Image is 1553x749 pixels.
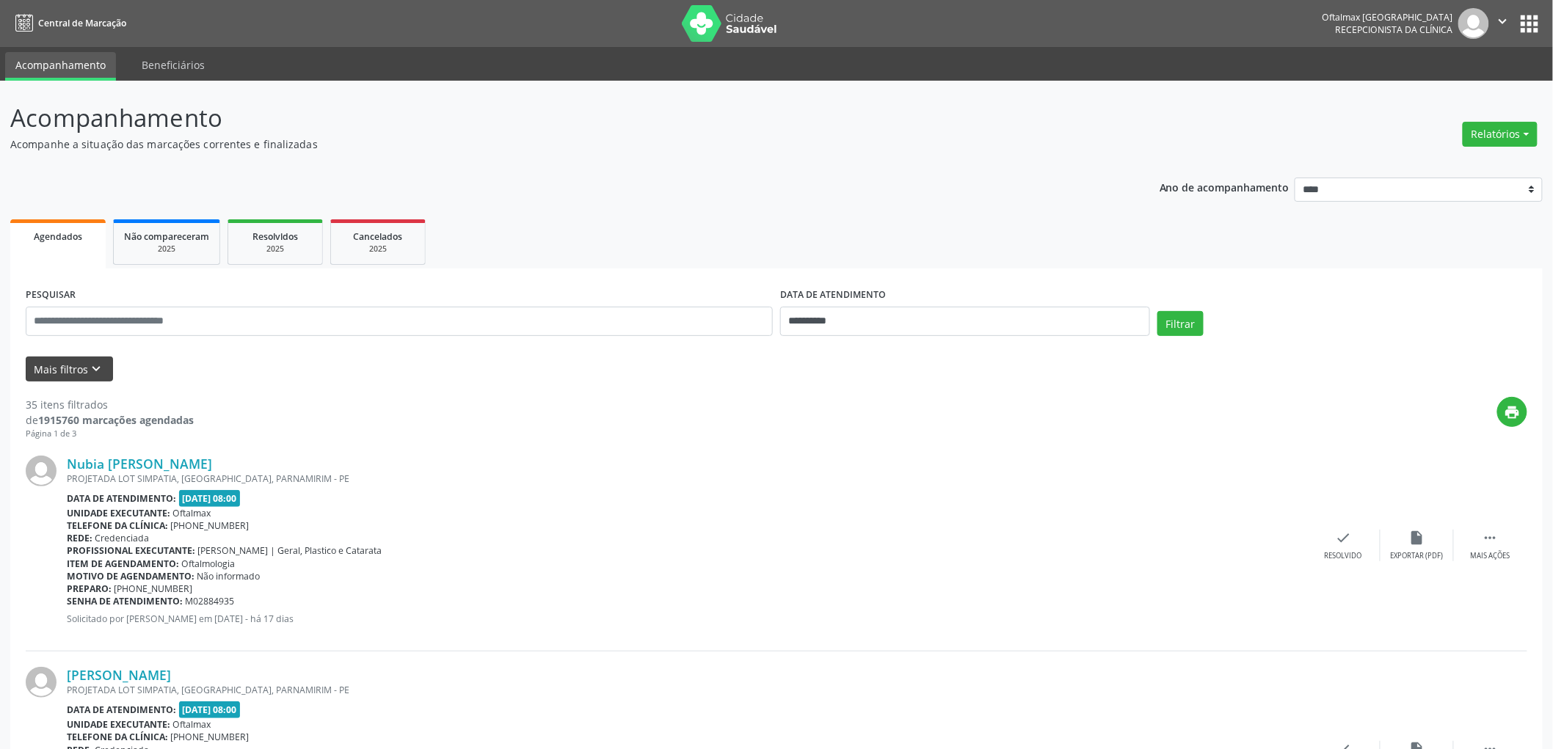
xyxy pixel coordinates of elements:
span: Oftalmologia [182,558,236,570]
p: Acompanhe a situação das marcações correntes e finalizadas [10,136,1083,152]
label: DATA DE ATENDIMENTO [780,284,886,307]
b: Profissional executante: [67,544,195,557]
div: 2025 [124,244,209,255]
b: Motivo de agendamento: [67,570,194,582]
span: [PERSON_NAME] | Geral, Plastico e Catarata [198,544,382,557]
img: img [26,456,57,486]
b: Senha de atendimento: [67,595,183,607]
span: Não informado [197,570,261,582]
p: Ano de acompanhamento [1160,178,1290,196]
a: Nubia [PERSON_NAME] [67,456,212,472]
span: M02884935 [186,595,235,607]
b: Item de agendamento: [67,558,179,570]
span: [DATE] 08:00 [179,490,241,507]
div: 35 itens filtrados [26,397,194,412]
span: Agendados [34,230,82,243]
span: [PHONE_NUMBER] [114,582,193,595]
div: PROJETADA LOT SIMPATIA, [GEOGRAPHIC_DATA], PARNAMIRIM - PE [67,684,1307,696]
i: keyboard_arrow_down [89,361,105,377]
div: 2025 [239,244,312,255]
span: Cancelados [354,230,403,243]
b: Telefone da clínica: [67,519,168,532]
span: [PHONE_NUMBER] [171,731,250,743]
strong: 1915760 marcações agendadas [38,413,194,427]
a: Acompanhamento [5,52,116,81]
span: [DATE] 08:00 [179,701,241,718]
a: Beneficiários [131,52,215,78]
b: Telefone da clínica: [67,731,168,743]
a: [PERSON_NAME] [67,667,171,683]
span: Oftalmax [173,507,211,519]
span: Recepcionista da clínica [1336,23,1453,36]
span: Central de Marcação [38,17,126,29]
span: Resolvidos [252,230,298,243]
button:  [1489,8,1517,39]
b: Rede: [67,532,92,544]
span: Oftalmax [173,718,211,731]
div: Mais ações [1471,551,1510,561]
div: Página 1 de 3 [26,428,194,440]
button: Relatórios [1463,122,1538,147]
a: Central de Marcação [10,11,126,35]
b: Unidade executante: [67,507,170,519]
p: Acompanhamento [10,100,1083,136]
span: Credenciada [95,532,150,544]
b: Unidade executante: [67,718,170,731]
span: [PHONE_NUMBER] [171,519,250,532]
div: Exportar (PDF) [1391,551,1444,561]
img: img [26,667,57,698]
span: Não compareceram [124,230,209,243]
div: Resolvido [1325,551,1362,561]
div: Oftalmax [GEOGRAPHIC_DATA] [1323,11,1453,23]
b: Data de atendimento: [67,704,176,716]
img: img [1458,8,1489,39]
p: Solicitado por [PERSON_NAME] em [DATE] - há 17 dias [67,613,1307,625]
i: check [1336,530,1352,546]
label: PESQUISAR [26,284,76,307]
i:  [1495,13,1511,29]
div: 2025 [341,244,415,255]
button: apps [1517,11,1543,37]
b: Preparo: [67,582,112,595]
div: de [26,412,194,428]
b: Data de atendimento: [67,492,176,505]
div: PROJETADA LOT SIMPATIA, [GEOGRAPHIC_DATA], PARNAMIRIM - PE [67,472,1307,485]
button: Mais filtroskeyboard_arrow_down [26,357,113,382]
button: Filtrar [1157,311,1204,336]
i:  [1483,530,1499,546]
button: print [1497,397,1527,427]
i: insert_drive_file [1409,530,1425,546]
i: print [1505,404,1521,420]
